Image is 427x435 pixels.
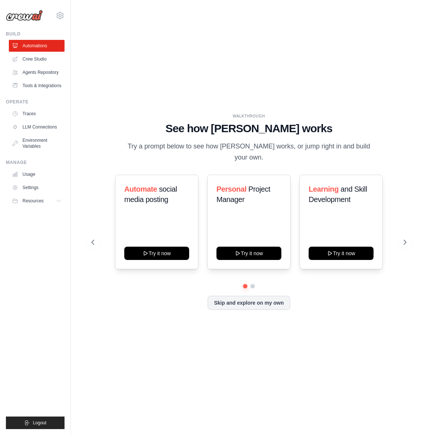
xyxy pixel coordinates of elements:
[6,99,65,105] div: Operate
[9,53,65,65] a: Crew Studio
[9,80,65,92] a: Tools & Integrations
[6,10,43,21] img: Logo
[390,400,427,435] iframe: Chat Widget
[216,185,246,193] span: Personal
[124,185,177,203] span: social media posting
[309,185,339,193] span: Learning
[33,420,46,426] span: Logout
[6,417,65,429] button: Logout
[9,168,65,180] a: Usage
[208,296,290,310] button: Skip and explore on my own
[216,247,281,260] button: Try it now
[9,195,65,207] button: Resources
[124,185,157,193] span: Automate
[125,141,373,163] p: Try a prompt below to see how [PERSON_NAME] works, or jump right in and build your own.
[91,113,406,119] div: WALKTHROUGH
[9,121,65,133] a: LLM Connections
[216,185,270,203] span: Project Manager
[9,66,65,78] a: Agents Repository
[9,134,65,152] a: Environment Variables
[9,108,65,120] a: Traces
[9,40,65,52] a: Automations
[91,122,406,135] h1: See how [PERSON_NAME] works
[9,182,65,193] a: Settings
[22,198,44,204] span: Resources
[6,31,65,37] div: Build
[6,160,65,165] div: Manage
[124,247,189,260] button: Try it now
[309,247,374,260] button: Try it now
[309,185,367,203] span: and Skill Development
